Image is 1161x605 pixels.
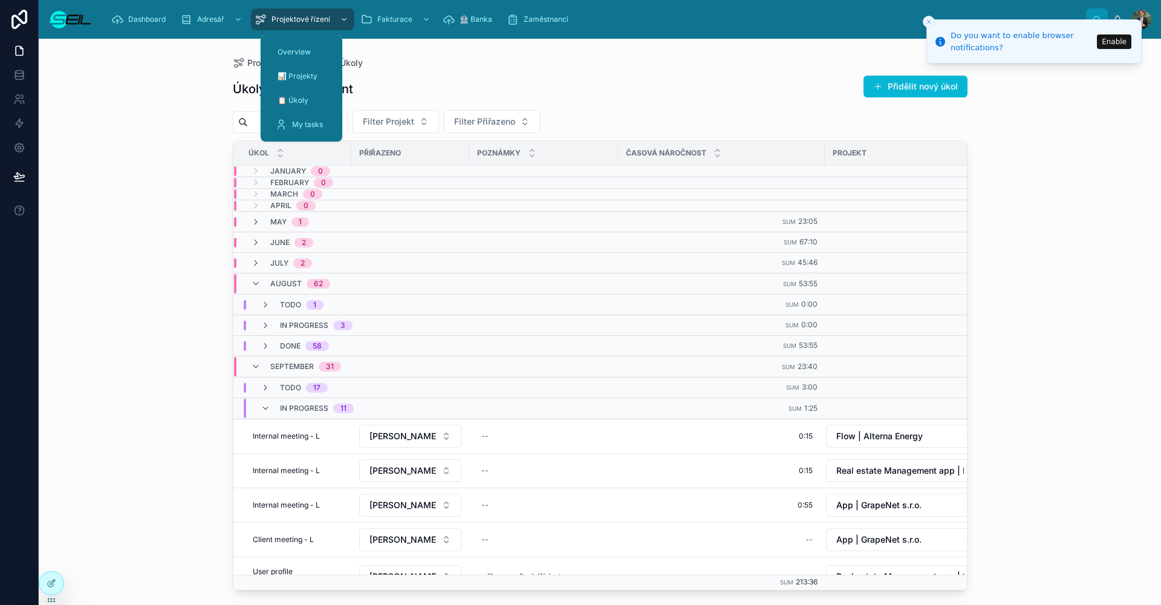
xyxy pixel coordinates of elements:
[359,459,461,482] button: Select Button
[439,8,501,30] a: 🏦 Banka
[313,383,320,393] div: 17
[476,567,611,586] a: will see podle dalších steps
[48,10,92,29] img: App logo
[278,71,317,81] span: 📊 Projekty
[780,579,793,586] small: Sum
[270,217,287,227] span: May
[782,364,795,370] small: Sum
[310,189,315,199] div: 0
[233,80,353,97] h1: Úkoly - Management
[280,321,328,330] span: In progress
[278,47,311,57] span: Overview
[951,30,1093,53] div: Do you want to enable browser notifications?
[268,114,335,136] a: My tasks
[785,301,799,308] small: Sum
[625,461,818,480] a: 0:15
[233,57,315,69] a: Projektové řízení
[625,495,818,515] a: 0:55
[270,166,306,176] span: January
[299,217,302,227] div: 1
[249,148,269,158] span: Úkol
[826,494,989,517] button: Select Button
[826,528,989,551] button: Select Button
[836,430,923,442] span: Flow | Alterna Energy
[359,528,462,552] a: Select Button
[836,499,922,511] span: App | GrapeNet s.r.o.
[278,96,308,105] span: 📋 Úkoly
[476,461,611,480] a: --
[313,341,322,351] div: 58
[369,430,437,442] span: [PERSON_NAME], BBA
[798,258,818,267] span: 45:46
[476,495,611,515] a: --
[825,424,989,448] a: Select Button
[280,300,301,310] span: Todo
[270,178,309,188] span: February
[128,15,166,24] span: Dashboard
[270,238,290,247] span: June
[477,148,521,158] span: Poznámky
[782,218,796,225] small: Sum
[476,530,611,549] a: --
[481,535,489,544] div: --
[377,15,412,24] span: Fakturace
[444,110,540,133] button: Select Button
[836,465,964,477] span: Real estate Management app | NZ Reality a.s.
[177,8,249,30] a: Adresář
[304,201,308,211] div: 0
[280,404,328,413] span: In progress
[825,459,989,483] a: Select Button
[253,466,320,476] span: Internal meeting - L
[248,427,344,446] a: Internal meeting - L
[799,431,813,441] span: 0:15
[359,425,461,448] button: Select Button
[626,148,706,158] span: Časová náročnost
[798,500,813,510] span: 0:55
[302,238,306,247] div: 2
[805,572,813,581] div: --
[253,500,320,510] span: Internal meeting - L
[270,201,291,211] span: April
[280,383,301,393] span: Todo
[836,571,964,583] span: Real estate Management app | NZ Reality a.s.
[799,279,818,288] span: 53:55
[248,530,344,549] a: Client meeting - L
[369,465,437,477] span: [PERSON_NAME], BBA
[801,320,818,329] span: 0:00
[863,76,968,97] button: Přidělit nový úkol
[292,120,323,129] span: My tasks
[826,565,989,588] button: Select Button
[270,258,288,268] span: July
[799,237,818,246] span: 67:10
[799,466,813,476] span: 0:15
[783,281,796,287] small: Sum
[805,535,813,544] div: --
[268,41,335,63] a: Overview
[524,15,568,24] span: Zaměstnanci
[359,565,461,588] button: Select Button
[301,258,305,268] div: 2
[798,362,818,371] span: 23:40
[359,564,462,589] a: Select Button
[825,564,989,589] a: Select Button
[268,90,335,111] a: 📋 Úkoly
[253,431,320,441] span: Internal meeting - L
[327,57,363,69] span: 📋 Úkoly
[369,534,437,546] span: [PERSON_NAME], BBA
[248,461,344,480] a: Internal meeting - L
[476,427,611,446] a: --
[197,15,224,24] span: Adresář
[833,148,867,158] span: Projekt
[625,427,818,446] a: 0:15
[318,166,323,176] div: 0
[363,116,414,128] span: Filter Projekt
[326,362,334,371] div: 31
[625,530,818,549] a: --
[247,57,315,69] span: Projektové řízení
[359,493,462,517] a: Select Button
[625,567,818,586] a: --
[783,342,796,349] small: Sum
[253,535,314,544] span: Client meeting - L
[826,425,989,448] button: Select Button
